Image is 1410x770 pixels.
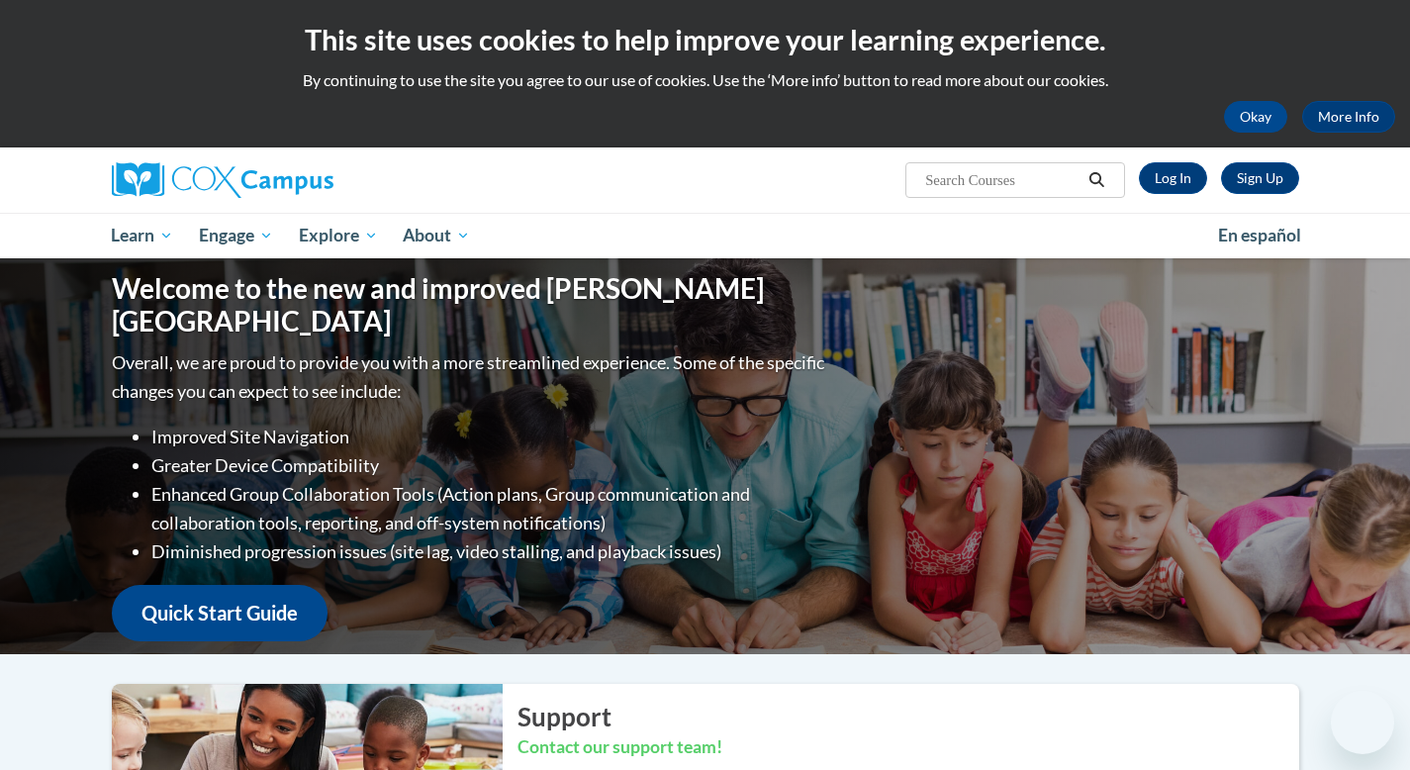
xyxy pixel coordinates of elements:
h2: This site uses cookies to help improve your learning experience. [15,20,1395,59]
button: Search [1081,168,1111,192]
span: Learn [111,224,173,247]
a: En español [1205,215,1314,256]
a: Learn [99,213,187,258]
iframe: Button to launch messaging window [1331,691,1394,754]
span: About [403,224,470,247]
a: More Info [1302,101,1395,133]
span: En español [1218,225,1301,245]
a: Quick Start Guide [112,585,328,641]
button: Okay [1224,101,1287,133]
h1: Welcome to the new and improved [PERSON_NAME][GEOGRAPHIC_DATA] [112,272,829,338]
p: Overall, we are proud to provide you with a more streamlined experience. Some of the specific cha... [112,348,829,406]
h2: Support [517,699,1299,734]
a: Log In [1139,162,1207,194]
div: Main menu [82,213,1329,258]
h3: Contact our support team! [517,735,1299,760]
a: Explore [286,213,391,258]
p: By continuing to use the site you agree to our use of cookies. Use the ‘More info’ button to read... [15,69,1395,91]
span: Engage [199,224,273,247]
li: Enhanced Group Collaboration Tools (Action plans, Group communication and collaboration tools, re... [151,480,829,537]
a: Engage [186,213,286,258]
a: Register [1221,162,1299,194]
li: Improved Site Navigation [151,423,829,451]
span: Explore [299,224,378,247]
img: Cox Campus [112,162,333,198]
input: Search Courses [923,168,1081,192]
li: Diminished progression issues (site lag, video stalling, and playback issues) [151,537,829,566]
li: Greater Device Compatibility [151,451,829,480]
a: About [390,213,483,258]
a: Cox Campus [112,162,488,198]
